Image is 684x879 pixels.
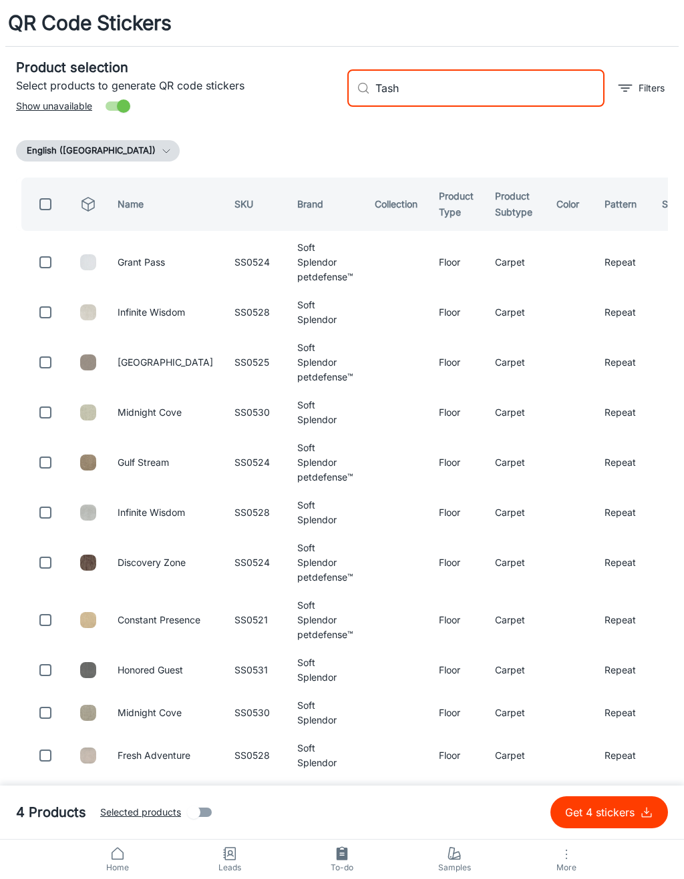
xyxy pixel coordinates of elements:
td: Floor [428,394,484,431]
td: Floor [428,651,484,689]
a: Samples [398,840,510,879]
th: Product Type [428,178,484,231]
th: Brand [287,178,364,231]
td: Discovery Zone [107,537,224,589]
td: Repeat [594,336,651,388]
td: Repeat [594,651,651,689]
td: Repeat [594,294,651,331]
td: Repeat [594,394,651,431]
td: Hidden Treasure [107,780,224,817]
td: Infinite Wisdom [107,494,224,531]
td: Floor [428,780,484,817]
h5: Product selection [16,57,337,77]
td: Soft Splendor petdefense™ [287,436,364,489]
a: To-do [286,840,398,879]
a: Leads [174,840,286,879]
td: Constant Presence [107,594,224,646]
span: Samples [406,862,502,874]
td: Carpet [484,594,546,646]
td: Soft Splendor [287,737,364,774]
button: filter [615,77,668,99]
p: Select products to generate QR code stickers [16,77,337,93]
td: SS0528 [224,294,287,331]
td: Carpet [484,494,546,531]
span: Show unavailable [16,99,92,113]
td: Soft Splendor petdefense™ [287,236,364,288]
td: Carpet [484,436,546,489]
td: Carpet [484,780,546,817]
td: SS0528 [224,737,287,774]
h1: QR Code Stickers [8,8,172,38]
span: Leads [182,862,278,874]
td: [GEOGRAPHIC_DATA] [107,336,224,388]
td: SS0530 [224,394,287,431]
td: Honored Guest [107,651,224,689]
td: SS0524 [224,236,287,288]
td: Repeat [594,494,651,531]
td: Soft Splendor petdefense™ [287,336,364,388]
p: Filters [639,81,665,95]
td: Repeat [594,436,651,489]
h5: 4 Products [16,802,86,822]
td: Floor [428,594,484,646]
th: Pattern [594,178,651,231]
a: Home [61,840,174,879]
span: Selected products [100,805,181,820]
td: SS0521 [224,594,287,646]
td: Infinite Wisdom [107,294,224,331]
td: Carpet [484,394,546,431]
th: Product Subtype [484,178,546,231]
td: Carpet [484,294,546,331]
td: SS0524 [224,436,287,489]
td: Floor [428,336,484,388]
td: Gulf Stream [107,436,224,489]
td: Floor [428,294,484,331]
td: Repeat [594,236,651,288]
td: Carpet [484,694,546,731]
th: Collection [364,178,428,231]
td: Floor [428,236,484,288]
td: SS0530 [224,694,287,731]
td: Midnight Cove [107,394,224,431]
td: Floor [428,537,484,589]
td: Carpet [484,651,546,689]
th: Color [546,178,594,231]
th: SKU [224,178,287,231]
td: SS0525 [224,336,287,388]
td: SS0528 [224,780,287,817]
td: Soft Splendor [287,494,364,531]
td: Repeat [594,780,651,817]
td: Soft Splendor [287,694,364,731]
button: Get 4 stickers [550,796,668,828]
td: Soft Splendor [287,394,364,431]
input: Search by SKU, brand, collection... [375,69,605,107]
td: Repeat [594,694,651,731]
td: SS0524 [224,537,287,589]
span: Home [69,862,166,874]
td: Carpet [484,336,546,388]
span: More [518,862,615,872]
td: Carpet [484,737,546,774]
td: Floor [428,694,484,731]
td: Repeat [594,737,651,774]
td: Floor [428,494,484,531]
td: Midnight Cove [107,694,224,731]
p: Get 4 stickers [565,804,640,820]
td: Carpet [484,537,546,589]
td: SS0531 [224,651,287,689]
td: Floor [428,737,484,774]
th: Name [107,178,224,231]
td: Repeat [594,537,651,589]
td: Fresh Adventure [107,737,224,774]
button: English ([GEOGRAPHIC_DATA]) [16,140,180,162]
td: Floor [428,436,484,489]
td: Soft Splendor [287,651,364,689]
td: Soft Splendor petdefense™ [287,594,364,646]
td: SS0528 [224,494,287,531]
span: To-do [294,862,390,874]
td: Repeat [594,594,651,646]
button: More [510,840,623,879]
td: Soft Splendor [287,294,364,331]
td: Soft Splendor petdefense™ [287,537,364,589]
td: Soft Splendor [287,780,364,817]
